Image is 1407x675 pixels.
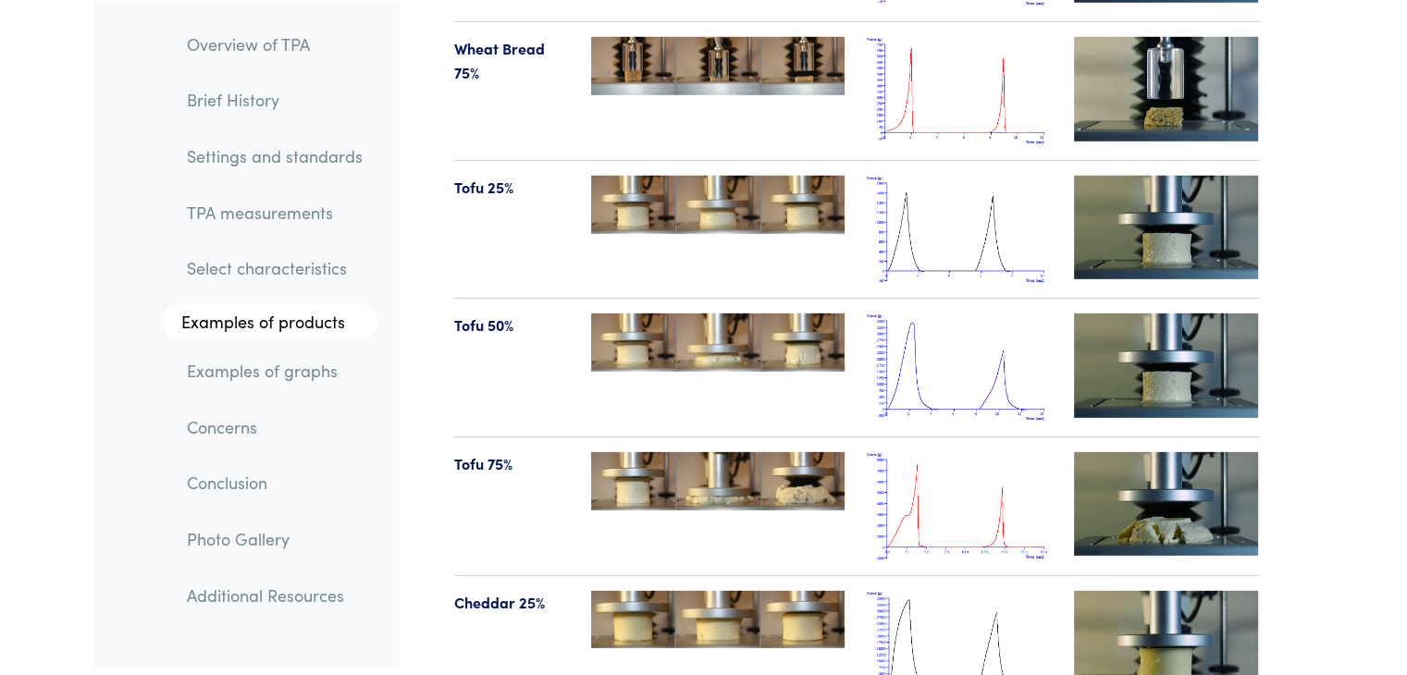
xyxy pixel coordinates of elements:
img: tofu-25-123-tpa.jpg [591,176,845,234]
a: Brief History [172,79,377,121]
img: cheddar-25-123-tpa.jpg [591,591,845,649]
a: Overview of TPA [172,22,377,65]
p: Tofu 50% [454,313,570,337]
img: wheat_bread_tpa_75.png [867,37,1052,145]
img: tofu_tpa_50.png [867,313,1052,422]
a: Concerns [172,405,377,448]
a: Settings and standards [172,134,377,177]
img: tofu-75-123-tpa.jpg [591,452,845,510]
p: Cheddar 25% [454,591,570,615]
img: tofu-videotn-25.jpg [1074,176,1259,279]
a: Select characteristics [172,247,377,289]
img: tofu-videotn-75.jpg [1074,452,1259,556]
p: Tofu 75% [454,452,570,476]
a: Additional Resources [172,573,377,616]
a: Photo Gallery [172,517,377,559]
img: tofu-50-123-tpa.jpg [591,313,845,372]
a: Examples of graphs [172,349,377,391]
img: tofu-videotn-25.jpg [1074,313,1259,417]
a: Conclusion [172,461,377,504]
a: Examples of products [163,303,377,340]
a: TPA measurements [172,190,377,233]
img: tofu_tpa_75.png [867,452,1052,560]
img: tofu_tpa_25.png [867,176,1052,284]
p: Tofu 25% [454,176,570,200]
img: wheat_bread-75-123-tpa.jpg [591,37,845,95]
img: wheat_bread-videotn-75.jpg [1074,37,1259,141]
p: Wheat Bread 75% [454,37,570,84]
